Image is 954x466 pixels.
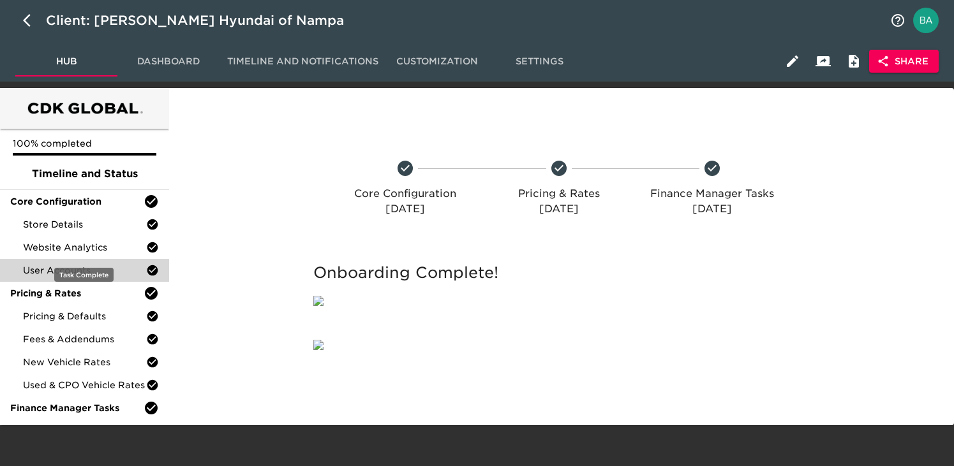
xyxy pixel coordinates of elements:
[10,166,159,182] span: Timeline and Status
[23,356,146,368] span: New Vehicle Rates
[641,186,784,201] p: Finance Manager Tasks
[46,10,362,31] div: Client: [PERSON_NAME] Hyundai of Nampa
[23,264,146,277] span: User Accounts
[313,340,324,350] img: qkibX1zbU72zw90W6Gan%2FTemplates%2FRjS7uaFIXtg43HUzxvoG%2F3e51d9d6-1114-4229-a5bf-f5ca567b6beb.jpg
[641,201,784,217] p: [DATE]
[487,186,630,201] p: Pricing & Rates
[838,46,869,76] button: Internal Notes and Comments
[313,263,805,283] h5: Onboarding Complete!
[23,310,146,323] span: Pricing & Defaults
[334,186,477,201] p: Core Configuration
[125,54,212,69] span: Dashboard
[313,296,324,306] img: qkibX1zbU72zw90W6Gan%2FTemplates%2FRjS7uaFIXtg43HUzxvoG%2F5032e6d8-b7fd-493e-871b-cf634c9dfc87.png
[394,54,481,69] span: Customization
[10,287,144,300] span: Pricing & Rates
[913,8,939,33] img: Profile
[883,5,913,36] button: notifications
[23,333,146,346] span: Fees & Addendums
[23,218,146,231] span: Store Details
[227,54,378,69] span: Timeline and Notifications
[23,425,146,437] span: Finance Product Menu
[869,50,939,73] button: Share
[334,201,477,217] p: [DATE]
[23,379,146,391] span: Used & CPO Vehicle Rates
[487,201,630,217] p: [DATE]
[10,402,144,414] span: Finance Manager Tasks
[10,195,144,208] span: Core Configuration
[879,54,928,69] span: Share
[777,46,808,76] button: Edit Hub
[13,137,156,150] p: 100% completed
[23,54,110,69] span: Hub
[23,241,146,254] span: Website Analytics
[496,54,583,69] span: Settings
